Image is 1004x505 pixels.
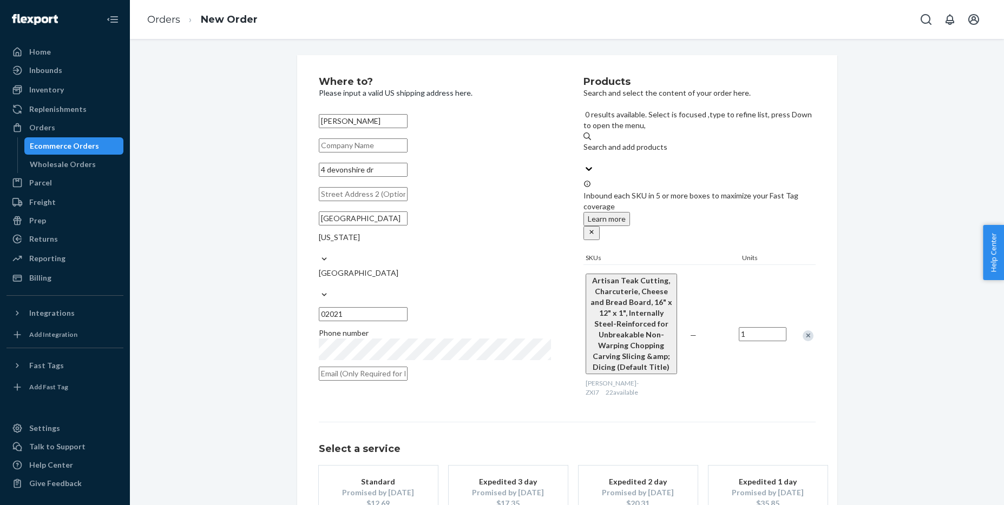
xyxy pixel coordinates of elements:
img: tab_domain_overview_orange.svg [29,63,38,71]
input: Street Address 2 (Optional) [319,187,408,201]
button: Open notifications [939,9,961,30]
div: Freight [29,197,56,208]
a: Parcel [6,174,123,191]
div: Reporting [29,253,65,264]
div: Inventory [29,84,64,95]
div: Parcel [29,177,52,188]
input: First & Last Name [319,114,408,128]
div: Promised by [DATE] [725,487,811,498]
a: Add Integration [6,326,123,343]
div: Search and add products [583,142,816,152]
input: Street Address [319,163,408,177]
div: Returns [29,234,58,244]
div: Inbound each SKU in 5 or more boxes to maximize your Fast Tag coverage [583,180,816,240]
a: New Order [201,14,258,25]
div: Remove Item [803,330,813,341]
div: Settings [29,423,60,434]
a: Inbounds [6,62,123,79]
div: [US_STATE] [319,232,551,243]
div: Expedited 3 day [465,476,552,487]
input: Quantity [739,327,786,341]
div: Domain: [DOMAIN_NAME] [28,28,119,37]
button: Learn more [583,212,630,226]
button: Open Search Box [915,9,937,30]
div: Wholesale Orders [30,159,96,170]
span: [PERSON_NAME]-ZXI7 [586,379,639,396]
button: Artisan Teak Cutting, Charcuterie, Cheese and Bread Board, 16" x 12" x 1", Internally Steel-Reinf... [586,274,677,374]
a: Settings [6,420,123,437]
div: Fast Tags [29,360,64,371]
h2: Where to? [319,77,551,88]
button: Open account menu [963,9,985,30]
a: Orders [6,119,123,136]
div: SKUs [583,253,740,264]
div: Standard [335,476,422,487]
span: — [690,330,697,340]
div: v 4.0.25 [30,17,53,26]
button: Help Center [983,225,1004,280]
div: Talk to Support [29,441,86,452]
div: Expedited 1 day [725,476,811,487]
p: Search and select the content of your order here. [583,88,816,98]
div: Ecommerce Orders [30,141,99,151]
img: Flexport logo [12,14,58,25]
input: ZIP Code [319,307,408,321]
a: Ecommerce Orders [24,137,124,155]
a: Replenishments [6,101,123,118]
button: Close Navigation [102,9,123,30]
button: Integrations [6,304,123,322]
a: Reporting [6,250,123,267]
img: logo_orange.svg [17,17,26,26]
p: 0 results available. Select is focused ,type to refine list, press Down to open the menu, [583,109,816,131]
div: Inbounds [29,65,62,76]
div: Orders [29,122,55,133]
a: Freight [6,194,123,211]
div: Promised by [DATE] [335,487,422,498]
input: Company Name [319,138,408,152]
div: Home [29,46,51,57]
a: Talk to Support [6,438,123,455]
a: Wholesale Orders [24,156,124,173]
div: Promised by [DATE] [465,487,552,498]
div: Help Center [29,460,73,470]
div: Billing [29,273,51,283]
button: close [583,226,600,240]
button: Give Feedback [6,475,123,492]
p: Please input a valid US shipping address here. [319,88,551,98]
a: Billing [6,269,123,287]
span: 22 available [606,388,638,396]
a: Help Center [6,456,123,474]
input: Email (Only Required for International) [319,367,408,381]
a: Add Fast Tag [6,378,123,396]
div: Add Integration [29,330,77,339]
span: Phone number [319,328,369,337]
div: Give Feedback [29,478,82,489]
div: Domain Overview [41,64,97,71]
div: Integrations [29,308,75,318]
div: Promised by [DATE] [595,487,681,498]
a: Orders [147,14,180,25]
a: Inventory [6,81,123,98]
a: Prep [6,212,123,229]
h2: Products [583,77,816,88]
div: Expedited 2 day [595,476,681,487]
div: Add Fast Tag [29,382,68,391]
a: Returns [6,230,123,248]
div: Prep [29,215,46,226]
a: Home [6,43,123,61]
h1: Select a service [319,444,816,455]
div: [GEOGRAPHIC_DATA] [319,268,551,278]
input: City [319,211,408,225]
input: [GEOGRAPHIC_DATA] [319,278,320,289]
img: website_grey.svg [17,28,26,37]
div: Units [740,253,789,264]
ol: breadcrumbs [139,4,266,36]
img: tab_keywords_by_traffic_grey.svg [108,63,116,71]
button: Fast Tags [6,357,123,374]
div: Keywords by Traffic [120,64,182,71]
span: Artisan Teak Cutting, Charcuterie, Cheese and Bread Board, 16" x 12" x 1", Internally Steel-Reinf... [590,276,672,371]
div: Replenishments [29,104,87,115]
